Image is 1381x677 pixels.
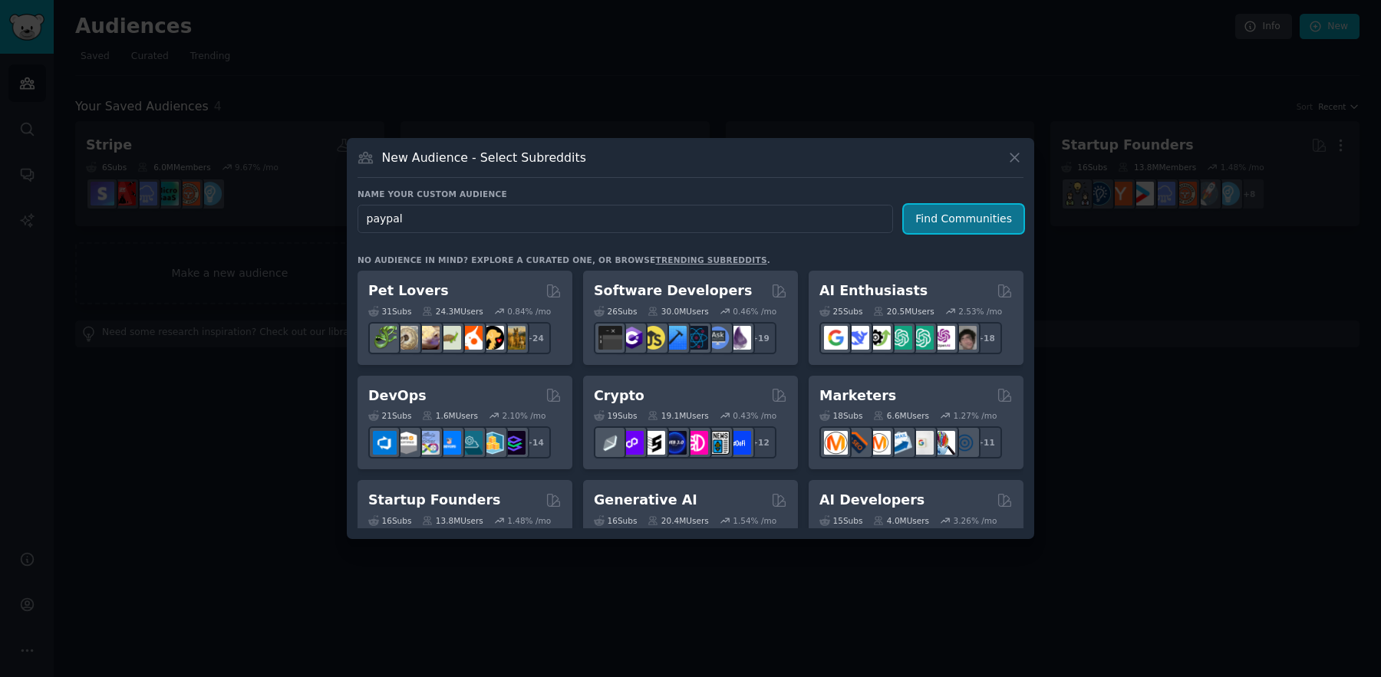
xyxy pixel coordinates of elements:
[733,410,776,421] div: 0.43 % /mo
[368,306,411,317] div: 31 Sub s
[422,410,478,421] div: 1.6M Users
[744,322,776,354] div: + 19
[819,281,928,301] h2: AI Enthusiasts
[873,410,929,421] div: 6.6M Users
[394,326,418,350] img: ballpython
[648,306,708,317] div: 30.0M Users
[824,431,848,455] img: content_marketing
[368,515,411,526] div: 16 Sub s
[502,326,526,350] img: dogbreed
[594,491,697,510] h2: Generative AI
[910,431,934,455] img: googleads
[727,431,751,455] img: defi_
[459,326,483,350] img: cockatiel
[958,306,1002,317] div: 2.53 % /mo
[358,205,893,233] input: Pick a short name, like "Digital Marketers" or "Movie-Goers"
[953,326,977,350] img: ArtificalIntelligence
[594,281,752,301] h2: Software Developers
[358,189,1023,199] h3: Name your custom audience
[733,306,776,317] div: 0.46 % /mo
[655,255,766,265] a: trending subreddits
[706,326,730,350] img: AskComputerScience
[733,515,776,526] div: 1.54 % /mo
[373,326,397,350] img: herpetology
[373,431,397,455] img: azuredevops
[663,431,687,455] img: web3
[507,306,551,317] div: 0.84 % /mo
[744,426,776,458] div: + 12
[422,515,483,526] div: 13.8M Users
[437,326,461,350] img: turtle
[970,426,1002,458] div: + 11
[684,431,708,455] img: defiblockchain
[437,431,461,455] img: DevOpsLinks
[502,431,526,455] img: PlatformEngineers
[519,322,551,354] div: + 24
[459,431,483,455] img: platformengineering
[416,431,440,455] img: Docker_DevOps
[873,515,929,526] div: 4.0M Users
[422,306,483,317] div: 24.3M Users
[620,431,644,455] img: 0xPolygon
[873,306,934,317] div: 20.5M Users
[598,326,622,350] img: software
[507,515,551,526] div: 1.48 % /mo
[620,326,644,350] img: csharp
[684,326,708,350] img: reactnative
[648,410,708,421] div: 19.1M Users
[867,326,891,350] img: AItoolsCatalog
[594,306,637,317] div: 26 Sub s
[819,410,862,421] div: 18 Sub s
[867,431,891,455] img: AskMarketing
[594,386,644,406] h2: Crypto
[368,281,449,301] h2: Pet Lovers
[819,491,925,510] h2: AI Developers
[503,410,546,421] div: 2.10 % /mo
[480,326,504,350] img: PetAdvice
[394,431,418,455] img: AWS_Certified_Experts
[910,326,934,350] img: chatgpt_prompts_
[594,515,637,526] div: 16 Sub s
[888,326,912,350] img: chatgpt_promptDesign
[641,326,665,350] img: learnjavascript
[368,491,500,510] h2: Startup Founders
[358,255,770,265] div: No audience in mind? Explore a curated one, or browse .
[931,431,955,455] img: MarketingResearch
[382,150,586,166] h3: New Audience - Select Subreddits
[970,322,1002,354] div: + 18
[954,410,997,421] div: 1.27 % /mo
[416,326,440,350] img: leopardgeckos
[368,410,411,421] div: 21 Sub s
[706,431,730,455] img: CryptoNews
[598,431,622,455] img: ethfinance
[845,431,869,455] img: bigseo
[368,386,427,406] h2: DevOps
[480,431,504,455] img: aws_cdk
[845,326,869,350] img: DeepSeek
[641,431,665,455] img: ethstaker
[519,426,551,458] div: + 14
[819,306,862,317] div: 25 Sub s
[819,515,862,526] div: 15 Sub s
[953,431,977,455] img: OnlineMarketing
[648,515,708,526] div: 20.4M Users
[594,410,637,421] div: 19 Sub s
[663,326,687,350] img: iOSProgramming
[727,326,751,350] img: elixir
[954,515,997,526] div: 3.26 % /mo
[931,326,955,350] img: OpenAIDev
[819,386,896,406] h2: Marketers
[824,326,848,350] img: GoogleGeminiAI
[888,431,912,455] img: Emailmarketing
[904,205,1023,233] button: Find Communities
